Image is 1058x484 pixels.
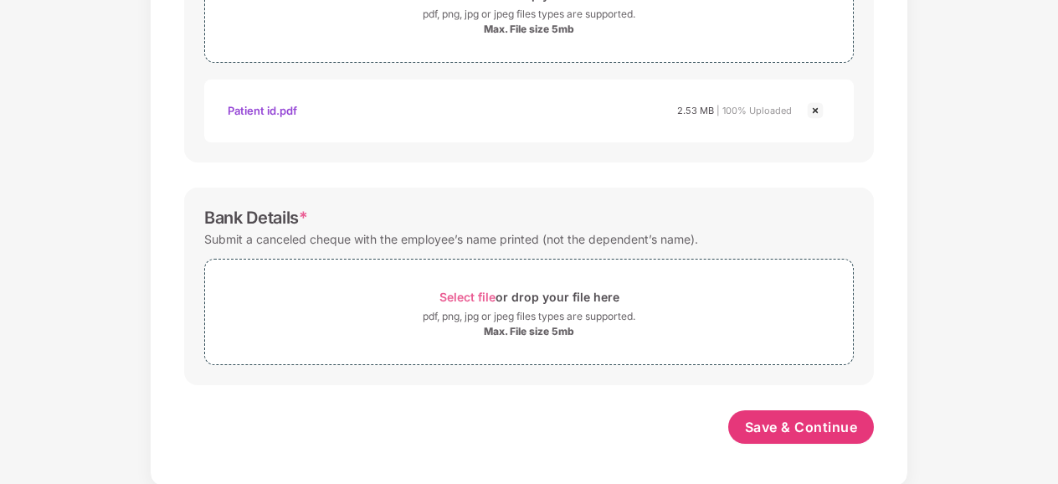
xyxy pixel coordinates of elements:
[439,286,619,308] div: or drop your file here
[204,228,698,250] div: Submit a canceled cheque with the employee’s name printed (not the dependent’s name).
[228,96,297,125] div: Patient id.pdf
[484,23,574,36] div: Max. File size 5mb
[805,100,825,121] img: svg+xml;base64,PHN2ZyBpZD0iQ3Jvc3MtMjR4MjQiIHhtbG5zPSJodHRwOi8vd3d3LnczLm9yZy8yMDAwL3N2ZyIgd2lkdG...
[677,105,714,116] span: 2.53 MB
[745,418,858,436] span: Save & Continue
[423,308,635,325] div: pdf, png, jpg or jpeg files types are supported.
[205,272,853,352] span: Select fileor drop your file herepdf, png, jpg or jpeg files types are supported.Max. File size 5mb
[439,290,496,304] span: Select file
[716,105,792,116] span: | 100% Uploaded
[484,325,574,338] div: Max. File size 5mb
[728,410,875,444] button: Save & Continue
[204,208,308,228] div: Bank Details
[423,6,635,23] div: pdf, png, jpg or jpeg files types are supported.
